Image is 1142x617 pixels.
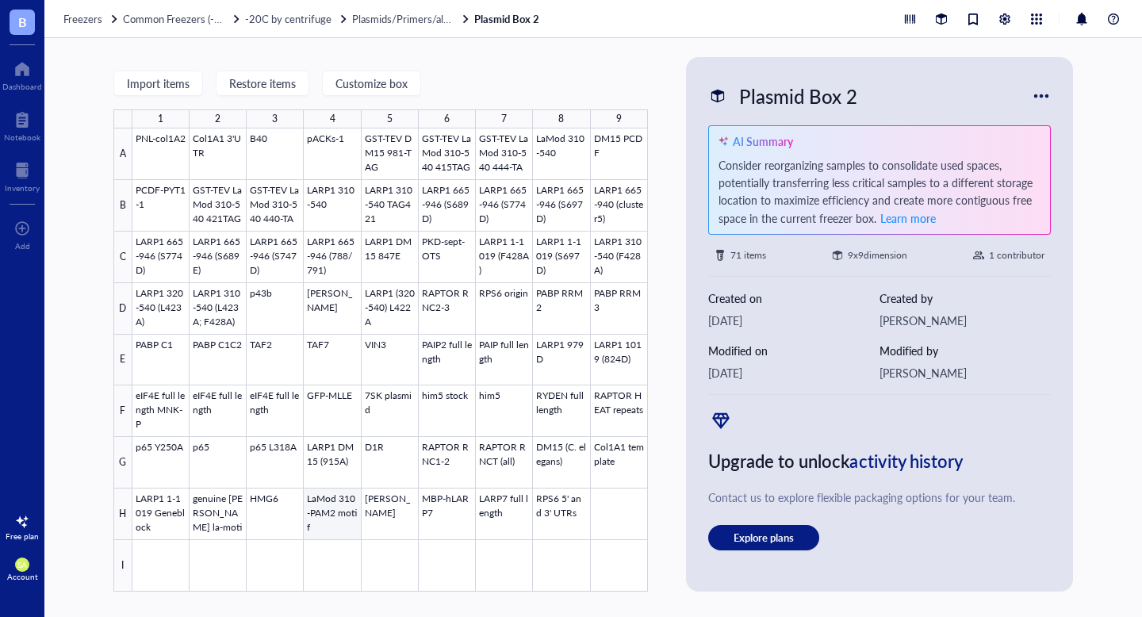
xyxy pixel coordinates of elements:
a: Notebook [4,107,40,142]
a: Inventory [5,158,40,193]
div: Contact us to explore flexible packaging options for your team. [708,489,1051,506]
a: Plasmid Box 2 [474,12,542,26]
div: AI Summary [733,132,793,150]
div: 9 [616,109,622,128]
div: 6 [444,109,450,128]
div: Dashboard [2,82,42,91]
span: -20C by centrifuge [245,11,331,26]
div: Account [7,572,38,581]
div: 3 [272,109,278,128]
a: Freezers [63,12,120,26]
div: B [113,180,132,232]
div: Notebook [4,132,40,142]
div: 1 [158,109,163,128]
div: D [113,283,132,335]
div: Created by [879,289,1051,307]
div: E [113,335,132,386]
span: B [18,12,27,32]
span: Import items [127,77,190,90]
div: A [113,128,132,180]
div: C [113,232,132,283]
span: SA [17,560,27,569]
button: Explore plans [708,525,819,550]
div: Add [15,241,30,251]
span: Customize box [335,77,408,90]
div: H [113,489,132,540]
div: 1 contributor [989,247,1044,263]
div: Plasmid Box 2 [732,79,864,113]
div: G [113,437,132,489]
span: Restore items [229,77,296,90]
span: activity history [849,448,963,473]
div: Modified by [879,342,1051,359]
span: Explore plans [734,531,794,545]
div: Modified on [708,342,879,359]
div: 5 [387,109,393,128]
div: 2 [215,109,220,128]
div: [DATE] [708,364,879,381]
div: 71 items [730,247,766,263]
div: [DATE] [708,312,879,329]
button: Import items [113,71,203,96]
span: Plasmids/Primers/all things nucleic acid [352,11,529,26]
div: 7 [501,109,507,128]
div: [PERSON_NAME] [879,364,1051,381]
a: -20C by centrifugePlasmids/Primers/all things nucleic acid [245,12,471,26]
div: [PERSON_NAME] [879,312,1051,329]
div: Consider reorganizing samples to consolidate used spaces, potentially transferring less critical ... [719,156,1040,228]
a: Common Freezers (-20C &-80C) [123,12,242,26]
button: Restore items [216,71,309,96]
a: Explore plans [708,525,1051,550]
div: 4 [330,109,335,128]
div: Inventory [5,183,40,193]
span: Learn more [880,210,936,226]
button: Learn more [879,209,937,228]
div: Free plan [6,531,39,541]
div: Upgrade to unlock [708,446,1051,476]
a: Dashboard [2,56,42,91]
div: F [113,385,132,437]
div: 9 x 9 dimension [848,247,907,263]
div: I [113,540,132,592]
div: 8 [558,109,564,128]
span: Freezers [63,11,102,26]
span: Common Freezers (-20C &-80C) [123,11,270,26]
button: Customize box [322,71,421,96]
div: Created on [708,289,879,307]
